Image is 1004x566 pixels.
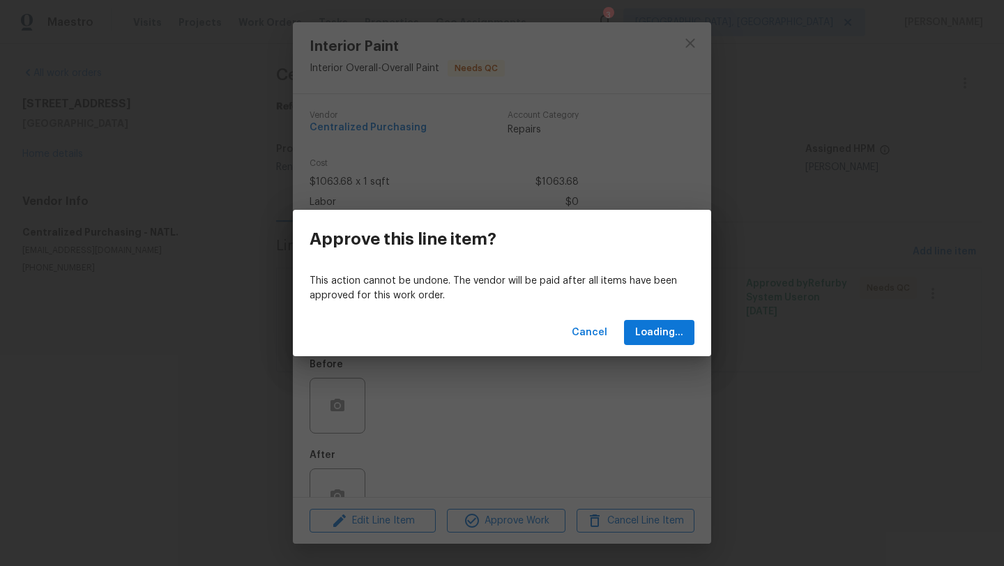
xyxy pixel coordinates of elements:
[310,229,496,249] h3: Approve this line item?
[624,320,694,346] button: Loading...
[310,274,694,303] p: This action cannot be undone. The vendor will be paid after all items have been approved for this...
[635,324,683,342] span: Loading...
[566,320,613,346] button: Cancel
[572,324,607,342] span: Cancel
